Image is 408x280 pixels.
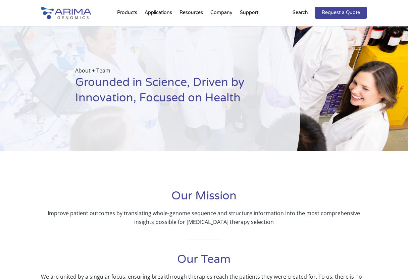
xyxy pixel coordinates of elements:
[75,66,267,75] p: About + Team
[41,252,367,272] h1: Our Team
[293,8,308,17] p: Search
[75,75,267,111] h1: Grounded in Science, Driven by Innovation, Focused on Health
[41,209,367,226] p: Improve patient outcomes by translating whole-genome sequence and structure information into the ...
[315,7,367,19] a: Request a Quote
[41,7,91,19] img: Arima-Genomics-logo
[41,188,367,209] h1: Our Mission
